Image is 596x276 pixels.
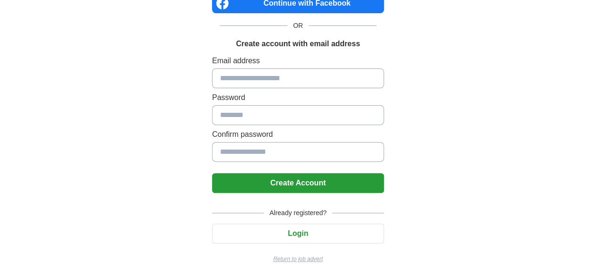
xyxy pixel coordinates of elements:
label: Password [212,92,384,103]
a: Return to job advert [212,255,384,263]
label: Email address [212,55,384,67]
span: OR [287,21,309,31]
button: Login [212,224,384,243]
a: Login [212,229,384,237]
h1: Create account with email address [236,38,360,50]
span: Already registered? [264,208,332,218]
button: Create Account [212,173,384,193]
label: Confirm password [212,129,384,140]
